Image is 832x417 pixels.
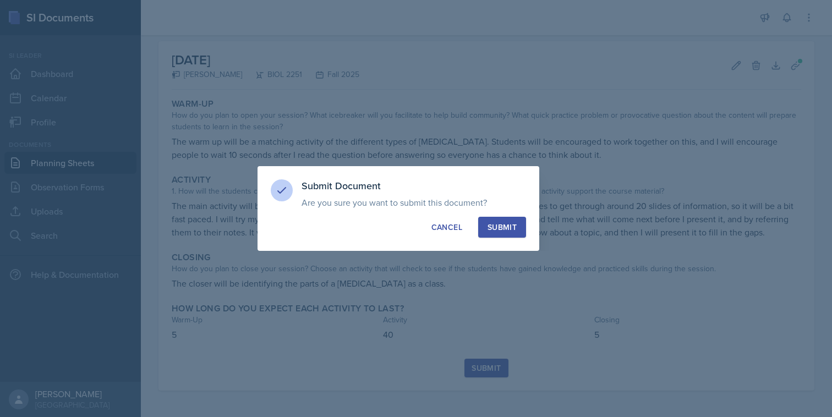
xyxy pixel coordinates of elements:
[478,217,526,238] button: Submit
[302,197,526,208] p: Are you sure you want to submit this document?
[488,222,517,233] div: Submit
[302,179,526,193] h3: Submit Document
[422,217,472,238] button: Cancel
[431,222,462,233] div: Cancel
